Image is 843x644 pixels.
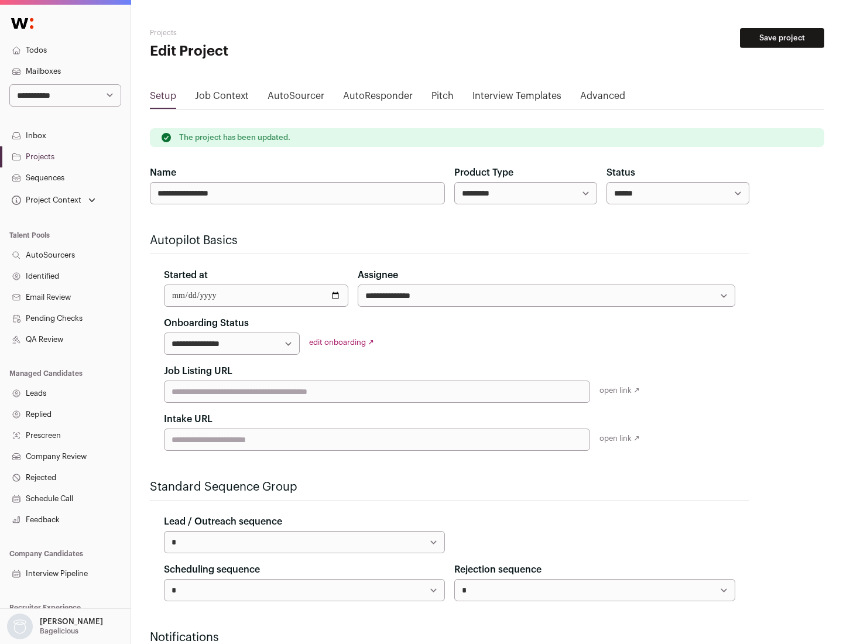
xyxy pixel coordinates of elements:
p: The project has been updated. [179,133,290,142]
p: Bagelicious [40,626,78,636]
h1: Edit Project [150,42,375,61]
a: Advanced [580,89,625,108]
label: Lead / Outreach sequence [164,515,282,529]
a: Interview Templates [472,89,561,108]
a: AutoResponder [343,89,413,108]
button: Open dropdown [9,192,98,208]
p: [PERSON_NAME] [40,617,103,626]
a: Pitch [431,89,454,108]
h2: Projects [150,28,375,37]
button: Open dropdown [5,614,105,639]
div: Project Context [9,196,81,205]
label: Name [150,166,176,180]
h2: Autopilot Basics [150,232,749,249]
label: Started at [164,268,208,282]
label: Scheduling sequence [164,563,260,577]
a: Job Context [195,89,249,108]
img: Wellfound [5,12,40,35]
label: Assignee [358,268,398,282]
label: Status [606,166,635,180]
a: edit onboarding ↗ [309,338,374,346]
label: Rejection sequence [454,563,542,577]
label: Intake URL [164,412,213,426]
h2: Standard Sequence Group [150,479,749,495]
label: Job Listing URL [164,364,232,378]
img: nopic.png [7,614,33,639]
a: AutoSourcer [268,89,324,108]
label: Product Type [454,166,513,180]
label: Onboarding Status [164,316,249,330]
button: Save project [740,28,824,48]
a: Setup [150,89,176,108]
